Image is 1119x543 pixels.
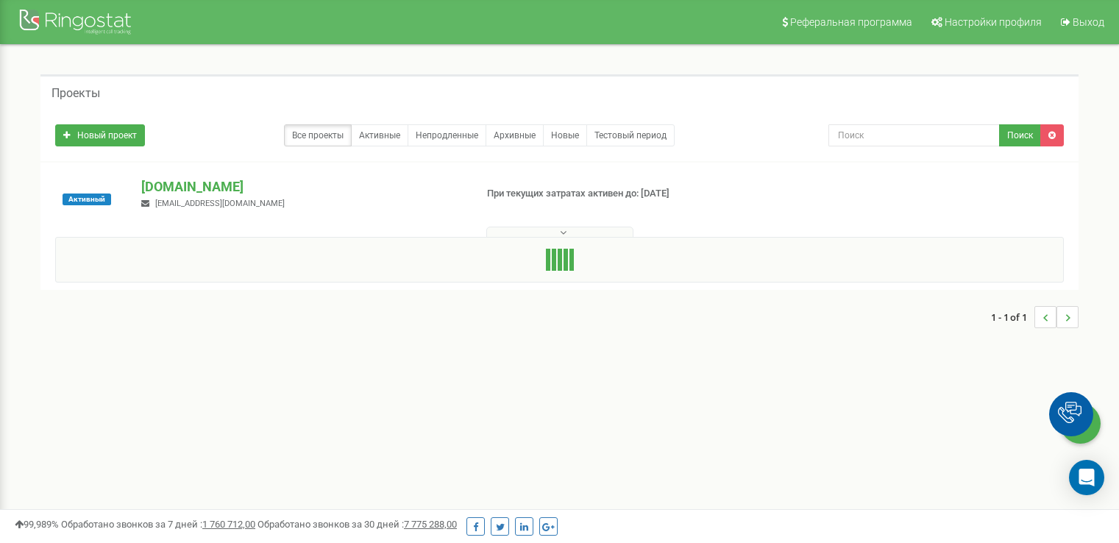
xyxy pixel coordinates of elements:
[991,291,1079,343] nav: ...
[1069,460,1104,495] div: Open Intercom Messenger
[61,519,255,530] span: Обработано звонков за 7 дней :
[999,124,1041,146] button: Поиск
[1073,16,1104,28] span: Выход
[141,177,463,196] p: [DOMAIN_NAME]
[404,519,457,530] u: 7 775 288,00
[202,519,255,530] u: 1 760 712,00
[351,124,408,146] a: Активные
[828,124,1000,146] input: Поиск
[257,519,457,530] span: Обработано звонков за 30 дней :
[15,519,59,530] span: 99,989%
[155,199,285,208] span: [EMAIL_ADDRESS][DOMAIN_NAME]
[543,124,587,146] a: Новые
[487,187,722,201] p: При текущих затратах активен до: [DATE]
[790,16,912,28] span: Реферальная программа
[991,306,1034,328] span: 1 - 1 of 1
[486,124,544,146] a: Архивные
[408,124,486,146] a: Непродленные
[586,124,675,146] a: Тестовый период
[63,194,111,205] span: Активный
[945,16,1042,28] span: Настройки профиля
[284,124,352,146] a: Все проекты
[51,87,100,100] h5: Проекты
[55,124,145,146] a: Новый проект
